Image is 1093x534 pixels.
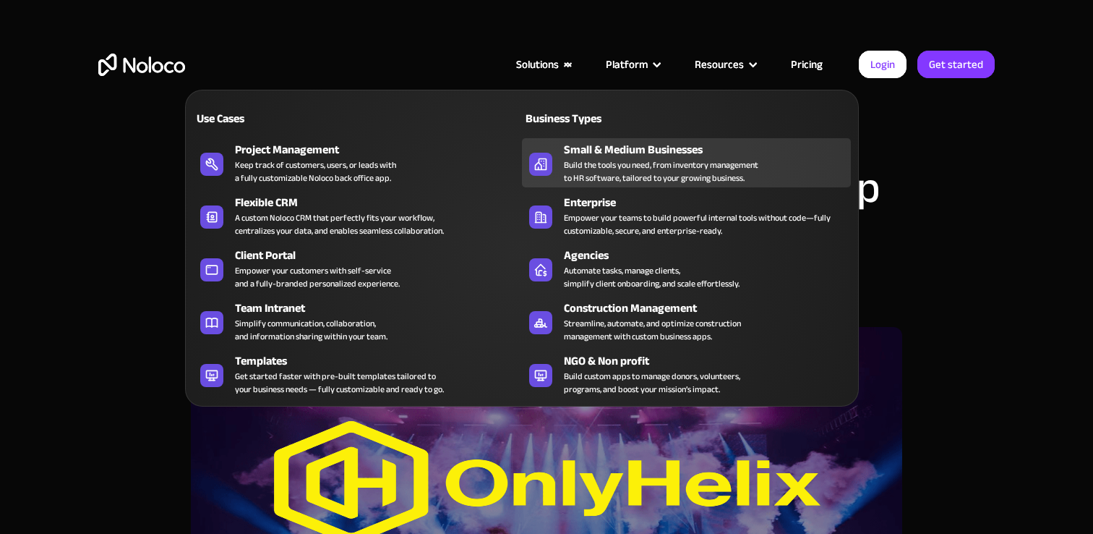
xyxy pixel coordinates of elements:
[606,55,648,74] div: Platform
[564,264,740,290] div: Automate tasks, manage clients, simplify client onboarding, and scale effortlessly.
[588,55,677,74] div: Platform
[98,54,185,76] a: home
[235,317,387,343] div: Simplify communication, collaboration, and information sharing within your team.
[564,352,857,370] div: NGO & Non profit
[235,194,528,211] div: Flexible CRM
[235,300,528,317] div: Team Intranet
[773,55,841,74] a: Pricing
[677,55,773,74] div: Resources
[193,297,522,346] a: Team IntranetSimplify communication, collaboration,and information sharing within your team.
[522,138,851,187] a: Small & Medium BusinessesBuild the tools you need, from inventory managementto HR software, tailo...
[193,110,351,127] div: Use Cases
[522,191,851,240] a: EnterpriseEmpower your teams to build powerful internal tools without code—fully customizable, se...
[522,101,851,135] a: Business Types
[498,55,588,74] div: Solutions
[522,349,851,399] a: NGO & Non profitBuild custom apps to manage donors, volunteers,programs, and boost your mission’s...
[235,247,528,264] div: Client Portal
[564,370,740,396] div: Build custom apps to manage donors, volunteers, programs, and boost your mission’s impact.
[193,191,522,240] a: Flexible CRMA custom Noloco CRM that perfectly fits your workflow,centralizes your data, and enab...
[193,244,522,293] a: Client PortalEmpower your customers with self-serviceand a fully-branded personalized experience.
[235,264,400,290] div: Empower your customers with self-service and a fully-branded personalized experience.
[859,51,906,78] a: Login
[917,51,995,78] a: Get started
[522,244,851,293] a: AgenciesAutomate tasks, manage clients,simplify client onboarding, and scale effortlessly.
[193,349,522,399] a: TemplatesGet started faster with pre-built templates tailored toyour business needs — fully custo...
[564,300,857,317] div: Construction Management
[193,138,522,187] a: Project ManagementKeep track of customers, users, or leads witha fully customizable Noloco back o...
[516,55,559,74] div: Solutions
[235,141,528,158] div: Project Management
[185,69,859,407] nav: Solutions
[695,55,744,74] div: Resources
[564,158,758,185] div: Build the tools you need, from inventory management to HR software, tailored to your growing busi...
[235,370,444,396] div: Get started faster with pre-built templates tailored to your business needs — fully customizable ...
[235,158,396,185] div: Keep track of customers, users, or leads with a fully customizable Noloco back office app.
[564,317,741,343] div: Streamline, automate, and optimize construction management with custom business apps.
[522,297,851,346] a: Construction ManagementStreamline, automate, and optimize constructionmanagement with custom busi...
[235,211,444,237] div: A custom Noloco CRM that perfectly fits your workflow, centralizes your data, and enables seamles...
[564,211,844,237] div: Empower your teams to build powerful internal tools without code—fully customizable, secure, and ...
[564,247,857,264] div: Agencies
[522,110,680,127] div: Business Types
[564,194,857,211] div: Enterprise
[193,101,522,135] a: Use Cases
[564,141,857,158] div: Small & Medium Businesses
[235,352,528,370] div: Templates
